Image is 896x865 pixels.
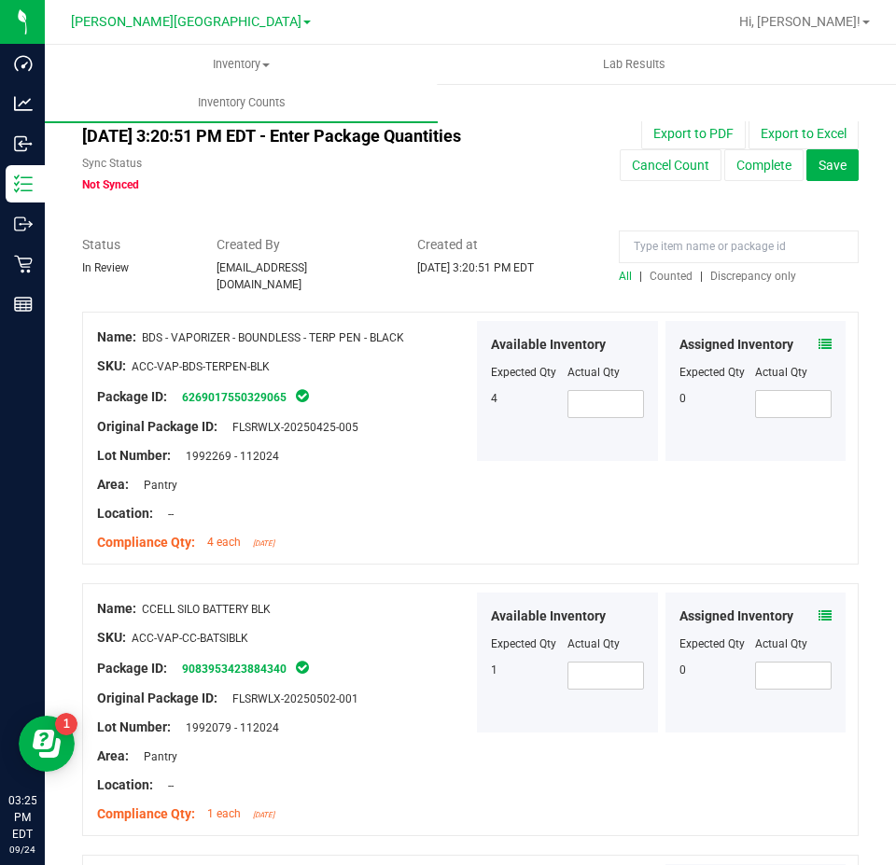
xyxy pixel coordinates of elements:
span: ACC-VAP-BDS-TERPEN-BLK [132,360,270,373]
span: Lot Number: [97,719,171,734]
span: Status [82,235,189,255]
span: Area: [97,477,129,492]
div: Actual Qty [755,364,832,381]
div: Expected Qty [679,635,756,652]
inline-svg: Inventory [14,174,33,193]
span: FLSRWLX-20250425-005 [223,421,358,434]
span: Original Package ID: [97,691,217,705]
a: Inventory Counts [45,83,438,122]
span: BDS - VAPORIZER - BOUNDLESS - TERP PEN - BLACK [142,331,404,344]
span: 1 [491,663,497,677]
div: 0 [679,390,756,407]
button: Save [806,149,859,181]
span: Hi, [PERSON_NAME]! [739,14,861,29]
span: Area: [97,748,129,763]
span: [DATE] [253,811,274,819]
span: Pantry [134,479,177,492]
a: Lab Results [438,45,831,84]
inline-svg: Inbound [14,134,33,153]
span: 1992269 - 112024 [176,450,279,463]
span: Expected Qty [491,637,556,650]
iframe: Resource center [19,716,75,772]
a: Counted [645,270,700,283]
span: Name: [97,329,136,344]
span: In Sync [294,386,311,405]
span: 1 each [207,807,241,820]
span: Lab Results [578,56,691,73]
span: Discrepancy only [710,270,796,283]
span: Counted [650,270,693,283]
a: All [619,270,639,283]
span: In Sync [294,658,311,677]
span: In Review [82,261,129,274]
inline-svg: Reports [14,295,33,314]
span: ACC-VAP-CC-BATSIBLK [132,632,248,645]
label: Sync Status [82,155,142,172]
span: Compliance Qty: [97,535,195,550]
span: Package ID: [97,661,167,676]
span: 4 each [207,536,241,549]
span: Pantry [134,750,177,763]
button: Export to PDF [641,118,746,149]
div: Expected Qty [679,364,756,381]
span: Available Inventory [491,335,606,355]
span: [DATE] [253,539,274,548]
span: Assigned Inventory [679,335,793,355]
button: Cancel Count [620,149,721,181]
span: [DATE] 3:20:51 PM EDT [417,261,534,274]
span: Package ID: [97,389,167,404]
span: Original Package ID: [97,419,217,434]
span: Inventory [46,56,437,73]
span: Assigned Inventory [679,607,793,626]
inline-svg: Outbound [14,215,33,233]
span: Name: [97,601,136,616]
a: Inventory [45,45,438,84]
iframe: Resource center unread badge [55,713,77,735]
h4: [DATE] 3:20:51 PM EDT - Enter Package Quantities [82,127,524,146]
span: Location: [97,777,153,792]
span: Actual Qty [567,366,620,379]
input: Type item name or package id [619,230,859,263]
span: Available Inventory [491,607,606,626]
span: -- [159,779,174,792]
span: Created at [417,235,591,255]
p: 09/24 [8,843,36,857]
div: 0 [679,662,756,678]
button: Complete [724,149,804,181]
p: 03:25 PM EDT [8,792,36,843]
span: | [639,270,642,283]
span: 1992079 - 112024 [176,721,279,734]
div: Actual Qty [755,635,832,652]
span: Save [819,158,847,173]
a: 6269017550329065 [182,391,287,404]
span: 4 [491,392,497,405]
span: Compliance Qty: [97,806,195,821]
span: Created By [217,235,390,255]
button: Export to Excel [749,118,859,149]
span: Inventory Counts [173,94,311,111]
span: [PERSON_NAME][GEOGRAPHIC_DATA] [71,14,301,30]
span: Not Synced [82,178,139,191]
inline-svg: Analytics [14,94,33,113]
span: CCELL SILO BATTERY BLK [142,603,271,616]
inline-svg: Retail [14,255,33,273]
span: [EMAIL_ADDRESS][DOMAIN_NAME] [217,261,307,291]
span: Location: [97,506,153,521]
a: 9083953423884340 [182,663,287,676]
span: Expected Qty [491,366,556,379]
span: SKU: [97,358,126,373]
span: SKU: [97,630,126,645]
span: FLSRWLX-20250502-001 [223,692,358,705]
inline-svg: Dashboard [14,54,33,73]
span: Actual Qty [567,637,620,650]
span: -- [159,508,174,521]
span: | [700,270,703,283]
span: Lot Number: [97,448,171,463]
span: All [619,270,632,283]
a: Discrepancy only [706,270,796,283]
